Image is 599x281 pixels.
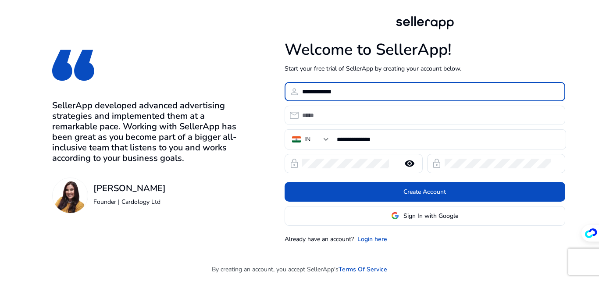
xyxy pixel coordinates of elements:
img: google-logo.svg [391,212,399,220]
mat-icon: remove_red_eye [399,158,420,169]
button: Create Account [285,182,565,202]
p: Already have an account? [285,235,354,244]
span: lock [431,158,442,169]
span: Create Account [403,187,446,196]
h3: SellerApp developed advanced advertising strategies and implemented them at a remarkable pace. Wo... [52,100,239,164]
a: Terms Of Service [339,265,387,274]
span: person [289,86,299,97]
span: email [289,110,299,121]
h1: Welcome to SellerApp! [285,40,565,59]
span: Sign In with Google [403,211,458,221]
p: Founder | Cardology Ltd [93,197,166,206]
a: Login here [357,235,387,244]
span: lock [289,158,299,169]
p: Start your free trial of SellerApp by creating your account below. [285,64,565,73]
h3: [PERSON_NAME] [93,183,166,194]
div: IN [304,135,310,144]
button: Sign In with Google [285,206,565,226]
